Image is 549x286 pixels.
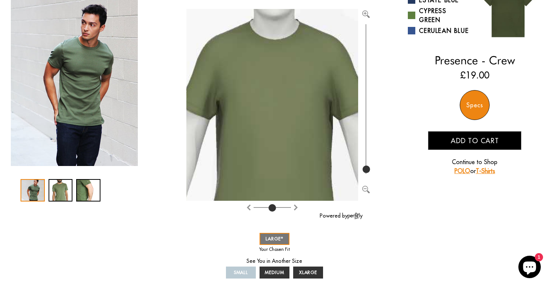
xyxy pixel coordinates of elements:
[362,185,370,192] button: Zoom out
[265,270,284,275] span: MEDIUM
[348,213,363,219] img: perfitly-logo_73ae6c82-e2e3-4a36-81b1-9e913f6ac5a1.png
[455,167,470,175] a: POLO
[21,179,45,202] div: 1 / 3
[76,179,100,202] div: 3 / 3
[299,270,317,275] span: XLARGE
[293,203,299,212] button: Rotate counter clockwise
[516,256,543,280] inbox-online-store-chat: Shopify online store chat
[362,9,370,16] button: Zoom in
[246,203,252,212] button: Rotate clockwise
[246,204,252,210] img: Rotate clockwise
[234,270,248,275] span: SMALL
[408,6,469,24] a: Cypress Green
[451,136,499,145] span: Add to cart
[293,267,323,279] a: XLARGE
[362,186,370,193] img: Zoom out
[293,204,299,210] img: Rotate counter clockwise
[260,233,289,245] a: LARGE
[226,267,256,279] a: SMALL
[428,157,521,175] p: Continue to Shop or
[49,179,73,202] div: 2 / 3
[260,267,289,279] a: MEDIUM
[460,90,490,120] div: Specs
[476,167,495,175] a: T-Shirts
[408,53,542,67] h2: Presence - Crew
[460,68,489,82] ins: £19.00
[408,26,469,35] a: Cerulean Blue
[428,131,521,150] button: Add to cart
[320,212,363,219] a: Powered by
[266,236,283,242] span: LARGE
[362,10,370,18] img: Zoom in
